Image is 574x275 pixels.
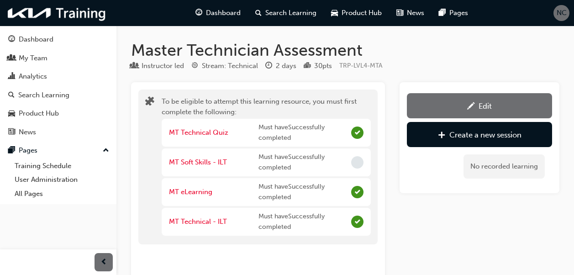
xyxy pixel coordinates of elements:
[265,8,316,18] span: Search Learning
[18,90,69,100] div: Search Learning
[4,50,113,67] a: My Team
[331,7,338,19] span: car-icon
[304,60,332,72] div: Points
[449,8,468,18] span: Pages
[103,145,109,157] span: up-icon
[131,62,138,70] span: learningResourceType_INSTRUCTOR_LED-icon
[131,40,559,60] h1: Master Technician Assessment
[169,158,227,166] a: MT Soft Skills - ILT
[8,110,15,118] span: car-icon
[258,182,348,202] span: Must have Successfully completed
[255,7,262,19] span: search-icon
[131,60,184,72] div: Type
[314,61,332,71] div: 30 pts
[265,60,296,72] div: Duration
[11,187,113,201] a: All Pages
[8,91,15,100] span: search-icon
[258,152,348,173] span: Must have Successfully completed
[449,130,521,139] div: Create a new session
[4,68,113,85] a: Analytics
[432,4,475,22] a: pages-iconPages
[463,154,545,179] div: No recorded learning
[479,101,492,111] div: Edit
[142,61,184,71] div: Instructor led
[11,159,113,173] a: Training Schedule
[195,7,202,19] span: guage-icon
[438,131,446,140] span: plus-icon
[19,53,47,63] div: My Team
[8,73,15,81] span: chart-icon
[304,62,311,70] span: podium-icon
[19,71,47,82] div: Analytics
[100,257,107,268] span: prev-icon
[19,34,53,45] div: Dashboard
[407,122,552,147] a: Create a new session
[4,105,113,122] a: Product Hub
[467,102,475,111] span: pencil-icon
[557,8,567,18] span: NC
[4,142,113,159] button: Pages
[8,54,15,63] span: people-icon
[169,128,228,137] a: MT Technical Quiz
[276,61,296,71] div: 2 days
[191,62,198,70] span: target-icon
[162,96,371,238] div: To be eligible to attempt this learning resource, you must first complete the following:
[439,7,446,19] span: pages-icon
[351,216,363,228] span: Complete
[19,145,37,156] div: Pages
[351,156,363,169] span: Incomplete
[19,127,36,137] div: News
[339,62,382,69] span: Learning resource code
[351,186,363,198] span: Complete
[351,127,363,139] span: Complete
[5,4,110,22] img: kia-training
[188,4,248,22] a: guage-iconDashboard
[265,62,272,70] span: clock-icon
[8,36,15,44] span: guage-icon
[206,8,241,18] span: Dashboard
[324,4,389,22] a: car-iconProduct Hub
[396,7,403,19] span: news-icon
[8,147,15,155] span: pages-icon
[389,4,432,22] a: news-iconNews
[11,173,113,187] a: User Administration
[8,128,15,137] span: news-icon
[202,61,258,71] div: Stream: Technical
[553,5,569,21] button: NC
[145,97,154,108] span: puzzle-icon
[258,122,348,143] span: Must have Successfully completed
[4,124,113,141] a: News
[342,8,382,18] span: Product Hub
[4,29,113,142] button: DashboardMy TeamAnalyticsSearch LearningProduct HubNews
[4,31,113,48] a: Dashboard
[407,8,424,18] span: News
[4,87,113,104] a: Search Learning
[248,4,324,22] a: search-iconSearch Learning
[407,93,552,118] a: Edit
[169,188,212,196] a: MT eLearning
[19,108,59,119] div: Product Hub
[169,217,227,226] a: MT Technical - ILT
[258,212,348,232] span: Must have Successfully completed
[191,60,258,72] div: Stream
